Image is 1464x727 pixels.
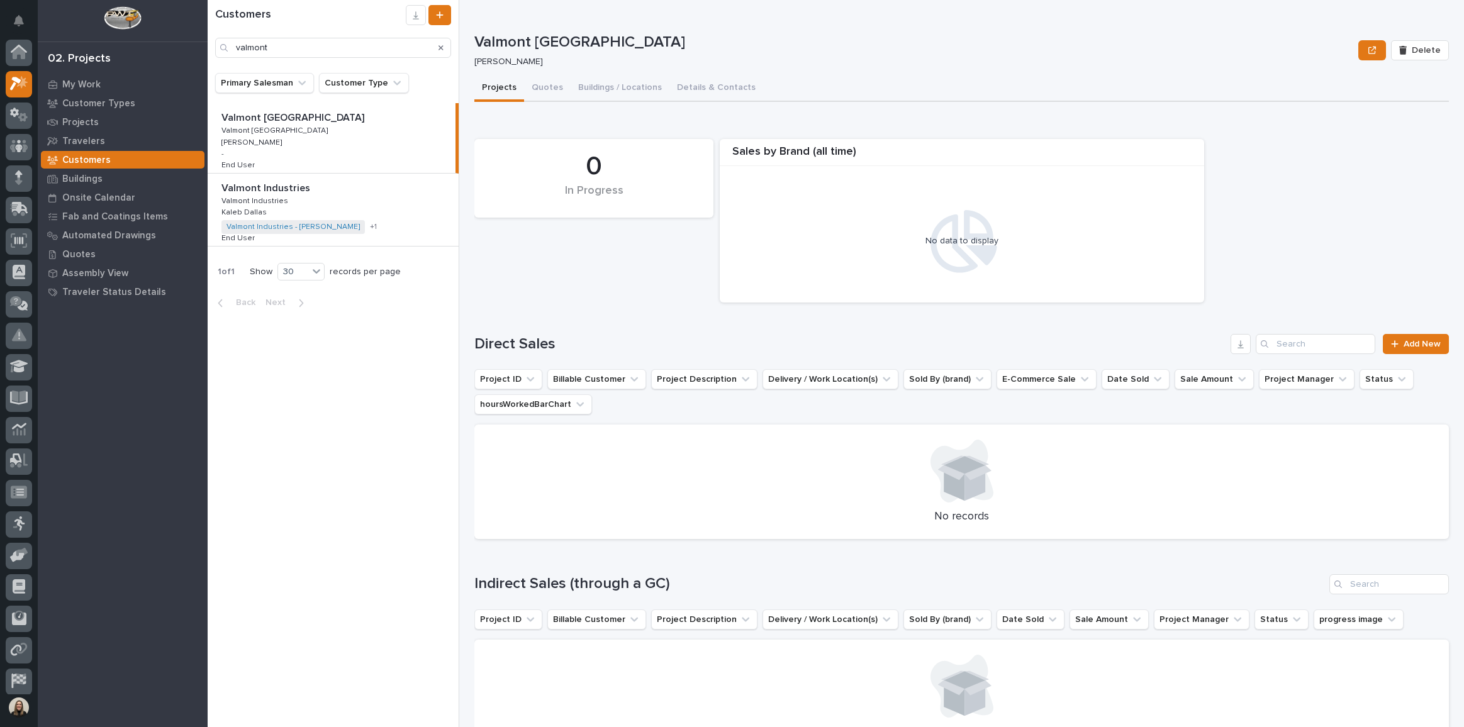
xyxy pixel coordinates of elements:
[6,694,32,721] button: users-avatar
[319,73,409,93] button: Customer Type
[16,15,32,35] div: Notifications
[221,124,330,135] p: Valmont [GEOGRAPHIC_DATA]
[1102,369,1170,389] button: Date Sold
[38,282,208,301] a: Traveler Status Details
[669,75,763,102] button: Details & Contacts
[474,57,1348,67] p: [PERSON_NAME]
[62,230,156,241] p: Automated Drawings
[221,158,257,170] p: End User
[62,79,101,91] p: My Work
[1175,369,1254,389] button: Sale Amount
[38,75,208,94] a: My Work
[221,150,224,158] p: -
[208,297,260,308] button: Back
[104,6,141,30] img: Workspace Logo
[62,192,135,204] p: Onsite Calendar
[278,265,308,279] div: 30
[221,136,284,147] p: [PERSON_NAME]
[474,369,542,389] button: Project ID
[1412,45,1441,56] span: Delete
[1256,334,1375,354] input: Search
[221,109,367,124] p: Valmont [GEOGRAPHIC_DATA]
[1314,609,1404,630] button: progress image
[1360,369,1414,389] button: Status
[38,226,208,245] a: Automated Drawings
[38,245,208,264] a: Quotes
[474,75,524,102] button: Projects
[62,117,99,128] p: Projects
[496,151,692,182] div: 0
[997,369,1097,389] button: E-Commerce Sale
[1391,40,1449,60] button: Delete
[221,231,257,243] p: End User
[903,609,992,630] button: Sold By (brand)
[250,267,272,277] p: Show
[547,609,646,630] button: Billable Customer
[1259,369,1355,389] button: Project Manager
[474,33,1353,52] p: Valmont [GEOGRAPHIC_DATA]
[62,98,135,109] p: Customer Types
[62,268,128,279] p: Assembly View
[38,94,208,113] a: Customer Types
[651,609,757,630] button: Project Description
[62,211,168,223] p: Fab and Coatings Items
[38,264,208,282] a: Assembly View
[763,609,898,630] button: Delivery / Work Location(s)
[496,184,692,211] div: In Progress
[726,236,1198,247] div: No data to display
[571,75,669,102] button: Buildings / Locations
[215,38,451,58] input: Search
[208,103,459,174] a: Valmont [GEOGRAPHIC_DATA]Valmont [GEOGRAPHIC_DATA] Valmont [GEOGRAPHIC_DATA]Valmont [GEOGRAPHIC_D...
[221,206,269,217] p: Kaleb Dallas
[62,136,105,147] p: Travelers
[38,150,208,169] a: Customers
[1154,609,1249,630] button: Project Manager
[474,335,1226,353] h1: Direct Sales
[903,369,992,389] button: Sold By (brand)
[62,249,96,260] p: Quotes
[1070,609,1149,630] button: Sale Amount
[228,297,255,308] span: Back
[524,75,571,102] button: Quotes
[215,73,314,93] button: Primary Salesman
[260,297,314,308] button: Next
[997,609,1064,630] button: Date Sold
[474,609,542,630] button: Project ID
[208,257,245,287] p: 1 of 1
[370,223,377,231] span: + 1
[62,155,111,166] p: Customers
[1329,574,1449,594] input: Search
[1383,334,1449,354] a: Add New
[1404,340,1441,348] span: Add New
[62,174,103,185] p: Buildings
[62,287,166,298] p: Traveler Status Details
[215,8,406,22] h1: Customers
[38,113,208,131] a: Projects
[1254,609,1309,630] button: Status
[474,394,592,414] button: hoursWorkedBarChart
[651,369,757,389] button: Project Description
[720,145,1204,166] div: Sales by Brand (all time)
[547,369,646,389] button: Billable Customer
[48,52,111,66] div: 02. Projects
[763,369,898,389] button: Delivery / Work Location(s)
[226,223,360,231] a: Valmont Industries - [PERSON_NAME]
[474,575,1324,593] h1: Indirect Sales (through a GC)
[265,297,293,308] span: Next
[38,207,208,226] a: Fab and Coatings Items
[208,174,459,247] a: Valmont IndustriesValmont Industries Valmont IndustriesValmont Industries Kaleb DallasKaleb Dalla...
[38,188,208,207] a: Onsite Calendar
[38,169,208,188] a: Buildings
[6,8,32,34] button: Notifications
[489,510,1434,524] p: No records
[330,267,401,277] p: records per page
[221,180,313,194] p: Valmont Industries
[38,131,208,150] a: Travelers
[221,194,291,206] p: Valmont Industries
